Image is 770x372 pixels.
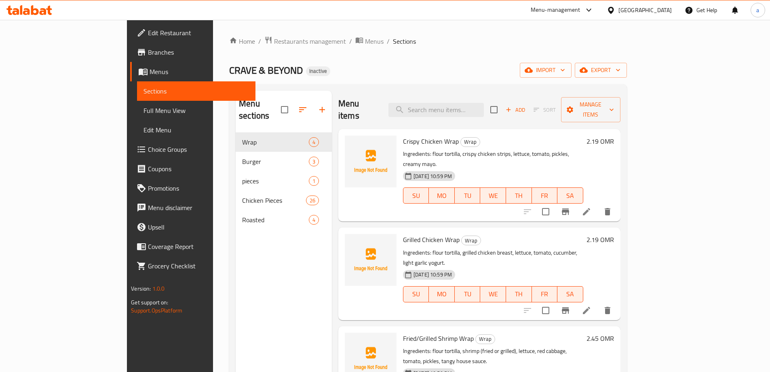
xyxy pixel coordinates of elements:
[432,190,451,202] span: MO
[236,191,332,210] div: Chicken Pieces26
[148,145,249,154] span: Choice Groups
[485,101,502,118] span: Select section
[403,332,474,344] span: Fried/Grilled Shrimp Wrap
[309,138,319,146] span: 4
[461,236,481,245] div: Wrap
[349,36,352,46] li: /
[520,63,572,78] button: import
[309,176,319,186] div: items
[148,242,249,251] span: Coverage Report
[458,190,477,202] span: TU
[130,237,255,256] a: Coverage Report
[148,47,249,57] span: Branches
[455,187,481,204] button: TU
[152,283,165,294] span: 1.0.0
[130,198,255,217] a: Menu disclaimer
[475,334,495,344] div: Wrap
[131,305,182,316] a: Support.OpsPlatform
[556,202,575,221] button: Branch-specific-item
[148,183,249,193] span: Promotions
[483,288,503,300] span: WE
[403,187,429,204] button: SU
[309,215,319,225] div: items
[476,334,495,344] span: Wrap
[535,288,555,300] span: FR
[582,207,591,217] a: Edit menu item
[130,179,255,198] a: Promotions
[432,288,451,300] span: MO
[509,190,529,202] span: TH
[274,36,346,46] span: Restaurants management
[345,234,397,286] img: Grilled Chicken Wrap
[526,65,565,75] span: import
[387,36,390,46] li: /
[462,236,481,245] span: Wrap
[575,63,627,78] button: export
[242,215,309,225] div: Roasted
[458,288,477,300] span: TU
[461,137,480,147] span: Wrap
[403,234,460,246] span: Grilled Chicken Wrap
[137,81,255,101] a: Sections
[557,286,583,302] button: SA
[309,157,319,166] div: items
[618,6,672,15] div: [GEOGRAPHIC_DATA]
[148,222,249,232] span: Upsell
[150,67,249,77] span: Menus
[229,61,303,79] span: CRAVE & BEYOND
[148,164,249,174] span: Coupons
[130,159,255,179] a: Coupons
[242,176,309,186] span: pieces
[239,98,281,122] h2: Menu sections
[455,286,481,302] button: TU
[130,256,255,276] a: Grocery Checklist
[410,271,455,278] span: [DATE] 10:59 PM
[130,62,255,81] a: Menus
[531,5,580,15] div: Menu-management
[242,157,309,166] span: Burger
[480,187,506,204] button: WE
[143,125,249,135] span: Edit Menu
[403,248,583,268] p: Ingredients: flour tortilla, grilled chicken breast, lettuce, tomato, cucumber, light garlic yogurt.
[535,190,555,202] span: FR
[557,187,583,204] button: SA
[293,100,312,119] span: Sort sections
[429,286,455,302] button: MO
[504,105,526,115] span: Add
[143,106,249,115] span: Full Menu View
[236,132,332,152] div: Wrap4
[242,196,306,205] span: Chicken Pieces
[407,190,426,202] span: SU
[236,171,332,191] div: pieces1
[586,333,614,344] h6: 2.45 OMR
[756,6,759,15] span: a
[502,104,528,116] button: Add
[403,135,459,147] span: Crispy Chicken Wrap
[306,197,319,204] span: 26
[598,301,617,320] button: delete
[309,177,319,185] span: 1
[309,158,319,166] span: 3
[403,149,583,169] p: Ingredients: flour tortilla, crispy chicken strips, lettuce, tomato, pickles, creamy mayo.
[130,217,255,237] a: Upsell
[306,196,319,205] div: items
[236,152,332,171] div: Burger3
[264,36,346,47] a: Restaurants management
[148,28,249,38] span: Edit Restaurant
[236,210,332,230] div: Roasted4
[528,104,561,116] span: Select section first
[537,203,554,220] span: Select to update
[586,136,614,147] h6: 2.19 OMR
[407,288,426,300] span: SU
[306,68,330,74] span: Inactive
[148,261,249,271] span: Grocery Checklist
[229,36,627,47] nav: breadcrumb
[509,288,529,300] span: TH
[561,97,620,122] button: Manage items
[581,65,620,75] span: export
[403,286,429,302] button: SU
[309,137,319,147] div: items
[410,172,455,180] span: [DATE] 10:59 PM
[388,103,484,117] input: search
